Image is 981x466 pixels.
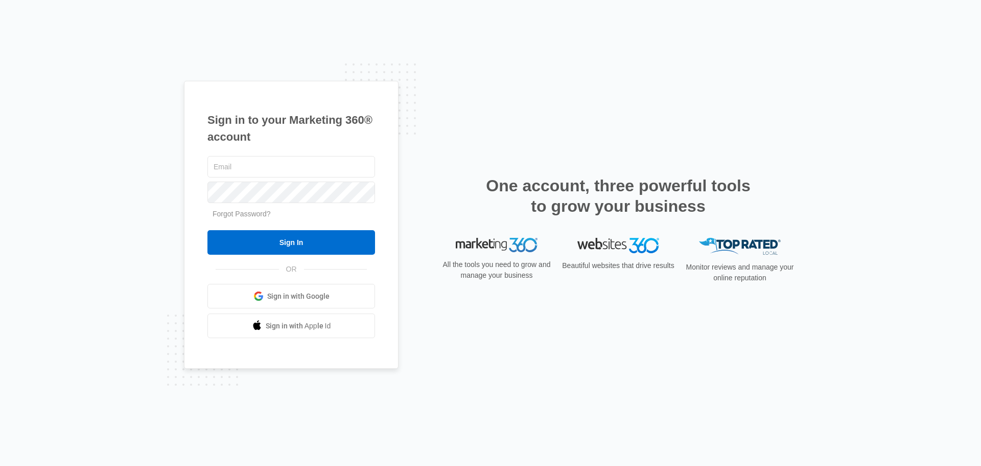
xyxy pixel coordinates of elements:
[561,260,675,271] p: Beautiful websites that drive results
[207,230,375,255] input: Sign In
[577,238,659,253] img: Websites 360
[213,210,271,218] a: Forgot Password?
[207,284,375,308] a: Sign in with Google
[207,156,375,177] input: Email
[207,112,375,145] h1: Sign in to your Marketing 360® account
[456,238,538,252] img: Marketing 360
[683,262,797,283] p: Monitor reviews and manage your online reputation
[207,314,375,338] a: Sign in with Apple Id
[266,321,331,331] span: Sign in with Apple Id
[267,291,330,302] span: Sign in with Google
[279,264,304,275] span: OR
[439,259,554,281] p: All the tools you need to grow and manage your business
[483,175,754,216] h2: One account, three powerful tools to grow your business
[699,238,781,255] img: Top Rated Local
